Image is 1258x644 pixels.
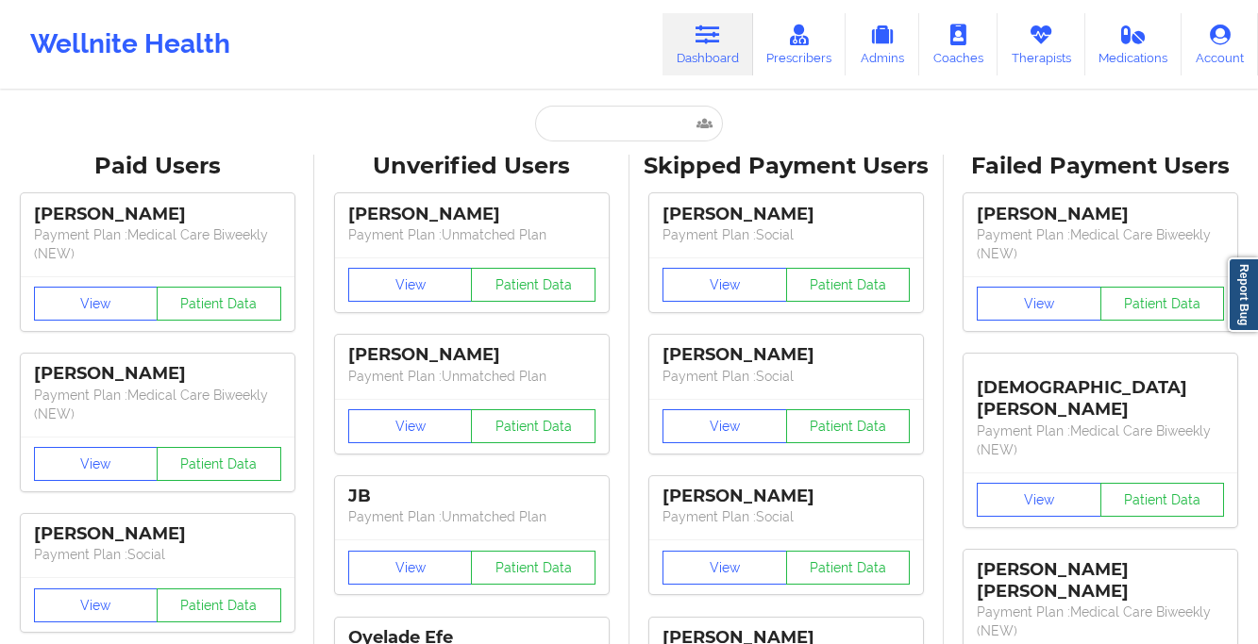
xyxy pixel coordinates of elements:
div: JB [348,486,595,507]
a: Dashboard [663,13,753,75]
div: [PERSON_NAME] [34,523,281,545]
div: Unverified Users [327,152,615,181]
button: View [663,268,787,302]
p: Payment Plan : Unmatched Plan [348,507,595,526]
div: [PERSON_NAME] [663,486,910,507]
button: Patient Data [1100,287,1225,321]
p: Payment Plan : Social [663,507,910,526]
p: Payment Plan : Medical Care Biweekly (NEW) [977,225,1224,263]
div: [PERSON_NAME] [663,344,910,366]
div: [PERSON_NAME] [977,204,1224,225]
button: View [977,483,1101,517]
div: Skipped Payment Users [643,152,931,181]
p: Payment Plan : Social [663,367,910,386]
div: [PERSON_NAME] [PERSON_NAME] [977,559,1224,603]
div: [PERSON_NAME] [663,204,910,225]
button: View [977,287,1101,321]
button: Patient Data [1100,483,1225,517]
button: Patient Data [786,409,911,443]
a: Medications [1085,13,1183,75]
button: View [348,268,473,302]
div: [PERSON_NAME] [348,344,595,366]
p: Payment Plan : Medical Care Biweekly (NEW) [34,225,281,263]
a: Admins [846,13,919,75]
a: Account [1182,13,1258,75]
p: Payment Plan : Social [34,545,281,564]
button: View [663,409,787,443]
p: Payment Plan : Social [663,225,910,244]
button: View [34,588,159,622]
a: Prescribers [753,13,847,75]
p: Payment Plan : Unmatched Plan [348,367,595,386]
button: Patient Data [471,409,595,443]
p: Payment Plan : Medical Care Biweekly (NEW) [977,603,1224,640]
div: [PERSON_NAME] [34,363,281,385]
button: View [348,551,473,585]
a: Report Bug [1228,257,1258,332]
button: Patient Data [157,287,281,321]
a: Coaches [919,13,998,75]
p: Payment Plan : Medical Care Biweekly (NEW) [34,386,281,423]
div: [DEMOGRAPHIC_DATA][PERSON_NAME] [977,363,1224,421]
p: Payment Plan : Unmatched Plan [348,225,595,244]
div: Failed Payment Users [957,152,1245,181]
button: Patient Data [471,551,595,585]
div: Paid Users [13,152,301,181]
div: [PERSON_NAME] [348,204,595,225]
button: Patient Data [786,551,911,585]
button: View [663,551,787,585]
button: View [348,409,473,443]
button: Patient Data [157,447,281,481]
button: Patient Data [157,588,281,622]
p: Payment Plan : Medical Care Biweekly (NEW) [977,421,1224,459]
button: View [34,447,159,481]
a: Therapists [998,13,1085,75]
button: Patient Data [786,268,911,302]
button: Patient Data [471,268,595,302]
button: View [34,287,159,321]
div: [PERSON_NAME] [34,204,281,225]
